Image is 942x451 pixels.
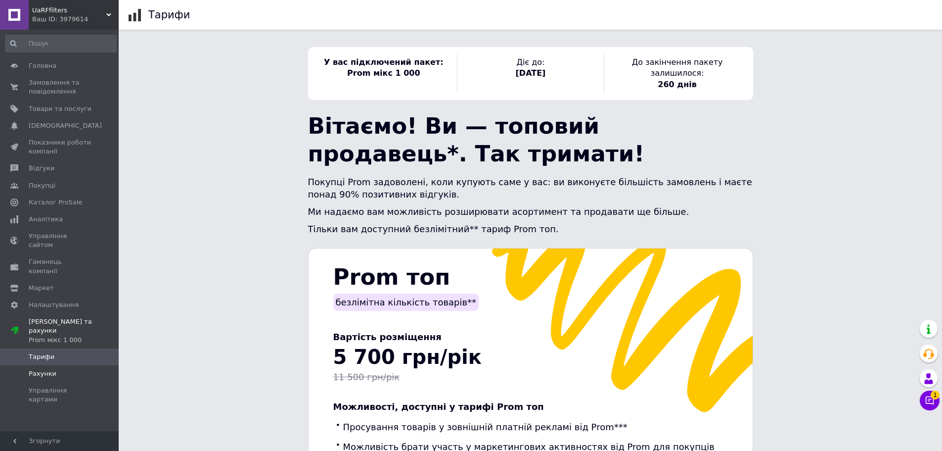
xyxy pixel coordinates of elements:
[632,57,723,78] span: До закінчення пакету залишилося:
[29,78,91,96] span: Замовлення та повідомлення
[29,104,91,113] span: Товари та послуги
[29,181,55,190] span: Покупці
[29,164,54,173] span: Відгуки
[347,68,420,78] span: Prom мікс 1 000
[32,15,119,24] div: Ваш ID: 3979614
[148,9,190,21] h1: Тарифи
[29,369,56,378] span: Рахунки
[29,317,119,345] span: [PERSON_NAME] та рахунки
[333,372,400,382] span: 11 500 грн/рік
[658,80,697,89] span: 260 днів
[308,113,644,167] span: Вітаємо! Ви — топовий продавець*. Так тримати!
[29,121,102,130] span: [DEMOGRAPHIC_DATA]
[29,198,82,207] span: Каталог ProSale
[29,352,54,361] span: Тарифи
[324,57,444,67] span: У вас підключений пакет:
[931,391,940,400] span: 1
[333,264,450,290] span: Prom топ
[29,138,91,156] span: Показники роботи компанії
[29,61,56,70] span: Головна
[29,257,91,275] span: Гаманець компанії
[333,346,482,368] span: 5 700 грн/рік
[29,232,91,250] span: Управління сайтом
[516,68,546,78] span: [DATE]
[5,35,117,52] input: Пошук
[29,336,119,345] div: Prom мікс 1 000
[457,54,604,93] div: Діє до:
[29,215,63,224] span: Аналітика
[333,332,442,342] span: Вартість розміщення
[29,386,91,404] span: Управління картами
[308,177,752,200] span: Покупці Prom задоволені, коли купують саме у вас: ви виконуєте більшість замовлень і маєте понад ...
[308,206,689,217] span: Ми надаємо вам можливість розширювати асортимент та продавати ще більше.
[336,297,477,307] span: безлімітна кількість товарів**
[308,224,559,234] span: Тільки вам доступний безлімітний** тариф Prom топ.
[29,284,54,293] span: Маркет
[32,6,106,15] span: UaRFfilters
[29,301,79,309] span: Налаштування
[333,401,544,412] span: Можливості, доступні у тарифі Prom топ
[343,422,628,432] span: Просування товарів у зовнішній платній рекламі від Prom***
[920,391,940,410] button: Чат з покупцем1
